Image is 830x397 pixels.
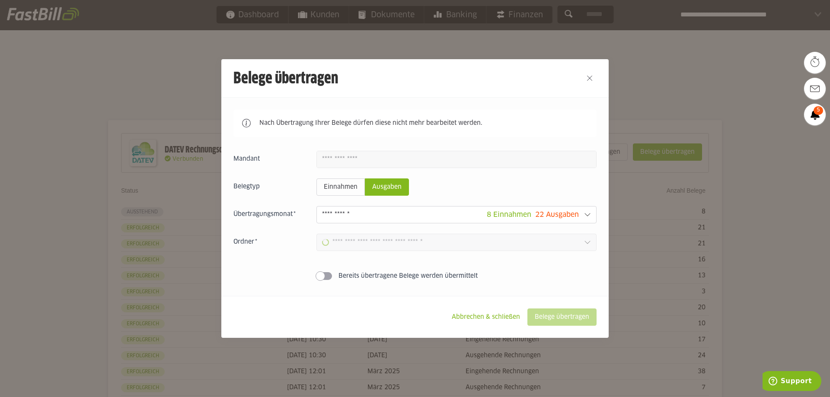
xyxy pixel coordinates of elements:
sl-switch: Bereits übertragene Belege werden übermittelt [233,272,597,280]
sl-button: Belege übertragen [527,308,597,326]
sl-radio-button: Einnahmen [316,178,365,196]
span: 8 Einnahmen [487,211,531,218]
a: 5 [804,104,826,125]
span: 22 Ausgaben [535,211,579,218]
span: 5 [814,106,823,115]
sl-radio-button: Ausgaben [365,178,409,196]
sl-button: Abbrechen & schließen [444,308,527,326]
iframe: Öffnet ein Widget, in dem Sie weitere Informationen finden [763,371,821,393]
